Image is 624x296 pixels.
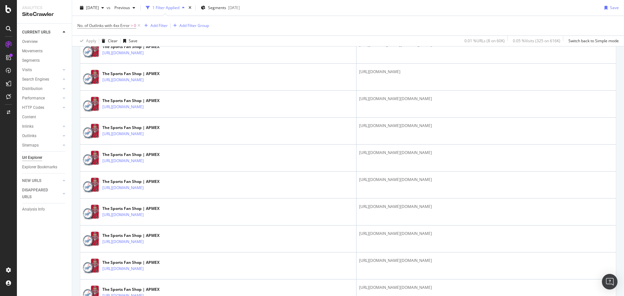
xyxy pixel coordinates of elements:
a: NEW URLS [22,177,61,184]
span: Segments [208,5,226,10]
div: [URL][DOMAIN_NAME] [359,69,613,75]
div: The Sports Fan Shop | APMEX [102,233,172,238]
div: Visits [22,67,32,73]
div: [URL][DOMAIN_NAME][DOMAIN_NAME] [359,231,613,237]
div: The Sports Fan Shop | APMEX [102,179,172,185]
div: Analysis Info [22,206,45,213]
img: main image [83,177,99,193]
a: Movements [22,48,67,55]
div: Search Engines [22,76,49,83]
div: Inlinks [22,123,33,130]
button: Switch back to Simple mode [566,36,619,46]
img: main image [83,204,99,220]
div: The Sports Fan Shop | APMEX [102,260,172,265]
div: [DATE] [228,5,240,10]
div: [URL][DOMAIN_NAME][DOMAIN_NAME] [359,285,613,290]
div: Explorer Bookmarks [22,164,57,171]
a: [URL][DOMAIN_NAME] [102,131,144,137]
span: Previous [112,5,130,10]
div: The Sports Fan Shop | APMEX [102,71,172,77]
div: DISAPPEARED URLS [22,187,55,200]
a: Segments [22,57,67,64]
a: CURRENT URLS [22,29,61,36]
button: Segments[DATE] [198,3,242,13]
a: [URL][DOMAIN_NAME] [102,212,144,218]
div: Clear [108,38,118,44]
a: [URL][DOMAIN_NAME] [102,50,144,56]
a: Sitemaps [22,142,61,149]
div: The Sports Fan Shop | APMEX [102,125,172,131]
div: Outlinks [22,133,36,139]
button: Previous [112,3,138,13]
div: Distribution [22,85,43,92]
button: [DATE] [77,3,107,13]
img: main image [83,150,99,166]
div: Save [129,38,137,44]
div: Movements [22,48,43,55]
a: Overview [22,38,67,45]
div: Switch back to Simple mode [568,38,619,44]
div: [URL][DOMAIN_NAME][DOMAIN_NAME] [359,96,613,102]
img: main image [83,258,99,274]
div: The Sports Fan Shop | APMEX [102,152,172,158]
a: [URL][DOMAIN_NAME] [102,238,144,245]
span: 2025 Aug. 18th [86,5,99,10]
a: DISAPPEARED URLS [22,187,61,200]
button: Apply [77,36,96,46]
img: main image [83,42,99,58]
div: CURRENT URLS [22,29,50,36]
button: Clear [99,36,118,46]
a: Url Explorer [22,154,67,161]
div: Segments [22,57,40,64]
div: [URL][DOMAIN_NAME][DOMAIN_NAME] [359,177,613,183]
span: 0 [134,21,136,30]
div: The Sports Fan Shop | APMEX [102,206,172,212]
span: vs [107,5,112,10]
div: Analytics [22,5,67,11]
button: Save [121,36,137,46]
div: The Sports Fan Shop | APMEX [102,287,172,292]
a: [URL][DOMAIN_NAME] [102,104,144,110]
div: Save [610,5,619,10]
div: The Sports Fan Shop | APMEX [102,98,172,104]
div: Performance [22,95,45,102]
span: No. of Outlinks with 4xx Error [77,23,130,28]
a: Distribution [22,85,61,92]
div: SiteCrawler [22,11,67,18]
div: Add Filter Group [179,23,209,28]
a: [URL][DOMAIN_NAME] [102,77,144,83]
div: Add Filter [150,23,168,28]
div: 0.05 % Visits ( 325 on 616K ) [513,38,560,44]
div: NEW URLS [22,177,41,184]
img: main image [83,231,99,247]
img: main image [83,96,99,112]
div: Content [22,114,36,121]
div: Url Explorer [22,154,42,161]
a: [URL][DOMAIN_NAME] [102,185,144,191]
div: Open Intercom Messenger [602,274,617,290]
div: 1 Filter Applied [152,5,179,10]
button: 1 Filter Applied [143,3,187,13]
a: Inlinks [22,123,61,130]
div: [URL][DOMAIN_NAME][DOMAIN_NAME] [359,150,613,156]
button: Save [602,3,619,13]
span: > [131,23,133,28]
div: 0.01 % URLs ( 8 on 60K ) [464,38,505,44]
div: [URL][DOMAIN_NAME][DOMAIN_NAME] [359,204,613,210]
a: Search Engines [22,76,61,83]
div: Sitemaps [22,142,39,149]
img: main image [83,123,99,139]
a: Outlinks [22,133,61,139]
a: Content [22,114,67,121]
div: times [187,5,193,11]
a: Analysis Info [22,206,67,213]
div: HTTP Codes [22,104,44,111]
a: Visits [22,67,61,73]
img: main image [83,69,99,85]
div: The Sports Fan Shop | APMEX [102,44,172,50]
div: Overview [22,38,38,45]
a: [URL][DOMAIN_NAME] [102,158,144,164]
div: Apply [86,38,96,44]
a: HTTP Codes [22,104,61,111]
button: Add Filter Group [171,22,209,30]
